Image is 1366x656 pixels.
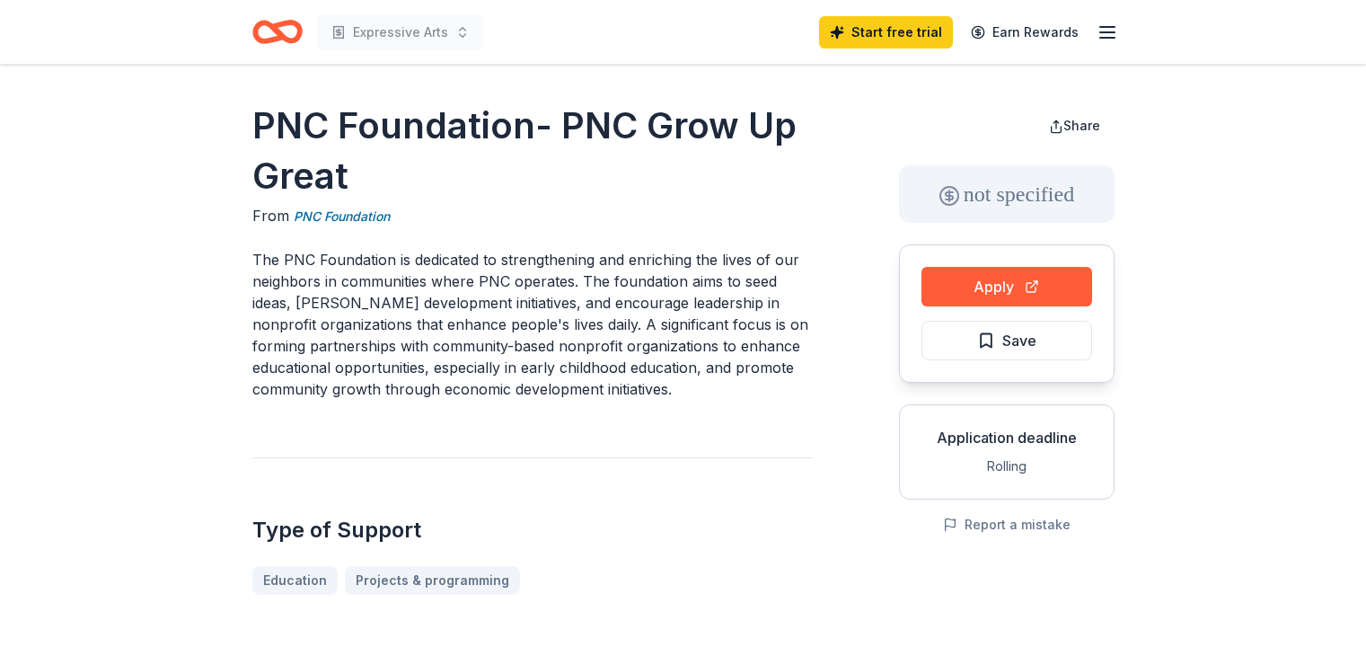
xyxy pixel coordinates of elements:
[294,206,390,227] a: PNC Foundation
[345,566,520,595] a: Projects & programming
[252,249,813,400] p: The PNC Foundation is dedicated to strengthening and enriching the lives of our neighbors in comm...
[252,566,338,595] a: Education
[899,165,1115,223] div: not specified
[921,267,1092,306] button: Apply
[819,16,953,49] a: Start free trial
[921,321,1092,360] button: Save
[943,514,1071,536] button: Report a mistake
[960,16,1089,49] a: Earn Rewards
[353,22,448,43] span: Expressive Arts
[914,456,1099,477] div: Rolling
[1035,108,1115,144] button: Share
[914,427,1099,448] div: Application deadline
[252,516,813,545] h2: Type of Support
[252,11,303,53] a: Home
[1002,329,1036,352] span: Save
[252,101,813,201] h1: PNC Foundation- PNC Grow Up Great
[1063,118,1100,133] span: Share
[317,14,484,50] button: Expressive Arts
[252,205,813,227] div: From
